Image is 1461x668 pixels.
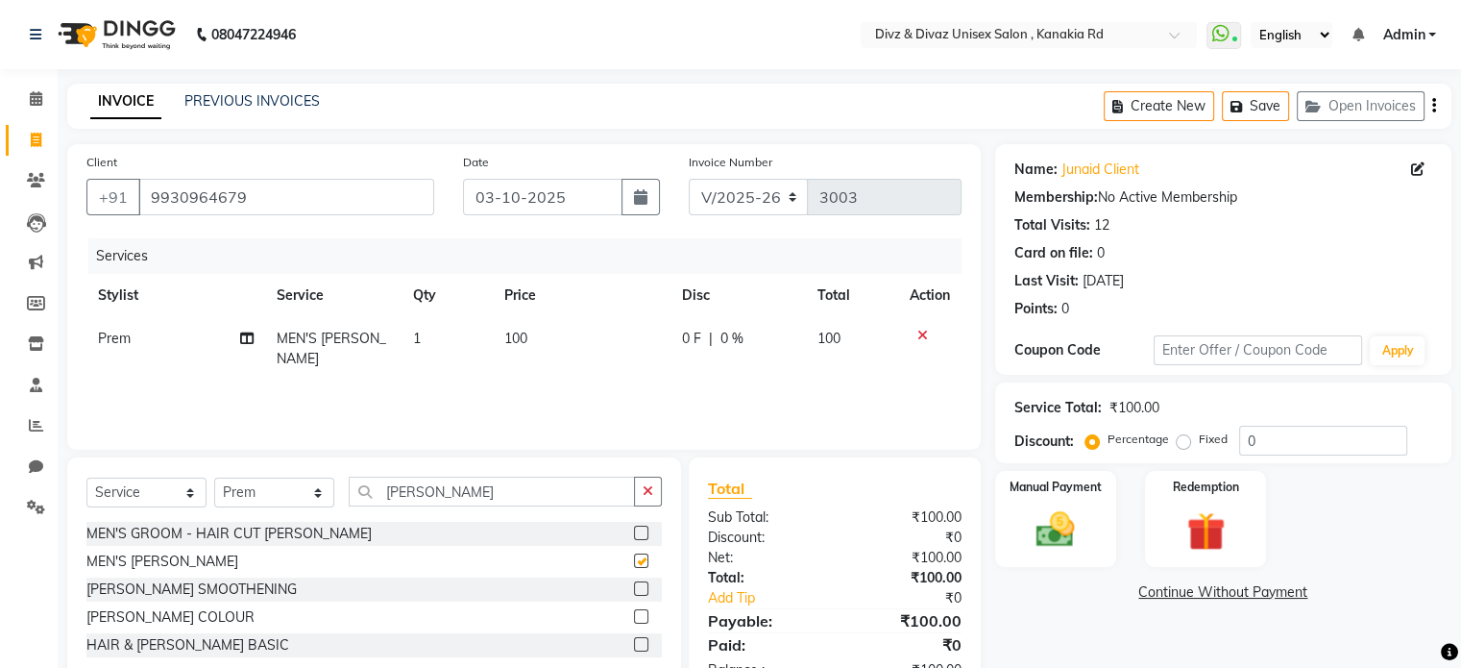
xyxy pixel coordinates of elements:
[694,609,835,632] div: Payable:
[138,179,434,215] input: Search by Name/Mobile/Email/Code
[694,588,858,608] a: Add Tip
[708,479,752,499] span: Total
[1109,398,1159,418] div: ₹100.00
[1010,479,1102,496] label: Manual Payment
[88,238,976,274] div: Services
[86,552,238,572] div: MEN'S [PERSON_NAME]
[1061,160,1139,180] a: Junaid Client
[86,524,372,544] div: MEN'S GROOM - HAIR CUT [PERSON_NAME]
[413,330,421,347] span: 1
[463,154,489,171] label: Date
[1154,335,1363,365] input: Enter Offer / Coupon Code
[1014,299,1058,319] div: Points:
[835,548,976,568] div: ₹100.00
[90,85,161,119] a: INVOICE
[1014,271,1079,291] div: Last Visit:
[1173,479,1239,496] label: Redemption
[835,568,976,588] div: ₹100.00
[694,633,835,656] div: Paid:
[493,274,670,317] th: Price
[694,548,835,568] div: Net:
[1094,215,1109,235] div: 12
[277,330,386,367] span: MEN'S [PERSON_NAME]
[835,633,976,656] div: ₹0
[806,274,898,317] th: Total
[86,154,117,171] label: Client
[858,588,975,608] div: ₹0
[86,179,140,215] button: +91
[835,609,976,632] div: ₹100.00
[86,274,265,317] th: Stylist
[689,154,772,171] label: Invoice Number
[1104,91,1214,121] button: Create New
[817,330,840,347] span: 100
[1297,91,1424,121] button: Open Invoices
[1382,25,1424,45] span: Admin
[86,635,289,656] div: HAIR & [PERSON_NAME] BASIC
[1014,398,1102,418] div: Service Total:
[1175,507,1237,556] img: _gift.svg
[999,582,1448,603] a: Continue Without Payment
[1014,243,1093,263] div: Card on file:
[1199,431,1228,448] label: Fixed
[504,330,527,347] span: 100
[402,274,493,317] th: Qty
[835,528,976,548] div: ₹0
[720,329,743,349] span: 0 %
[265,274,402,317] th: Service
[86,580,297,600] div: [PERSON_NAME] SMOOTHENING
[1222,91,1289,121] button: Save
[1061,299,1069,319] div: 0
[1024,507,1086,552] img: _cash.svg
[184,92,320,110] a: PREVIOUS INVOICES
[1097,243,1105,263] div: 0
[98,330,131,347] span: Prem
[349,477,635,507] input: Search or Scan
[1014,340,1154,360] div: Coupon Code
[670,274,806,317] th: Disc
[1014,432,1074,452] div: Discount:
[1014,187,1098,208] div: Membership:
[211,8,296,62] b: 08047224946
[49,8,181,62] img: logo
[694,568,835,588] div: Total:
[1014,160,1058,180] div: Name:
[835,507,976,528] div: ₹100.00
[709,329,713,349] span: |
[694,528,835,548] div: Discount:
[1083,271,1124,291] div: [DATE]
[1108,431,1169,448] label: Percentage
[898,274,962,317] th: Action
[682,329,701,349] span: 0 F
[1014,215,1090,235] div: Total Visits:
[694,507,835,528] div: Sub Total:
[1370,336,1424,365] button: Apply
[86,607,255,628] div: [PERSON_NAME] COLOUR
[1014,187,1432,208] div: No Active Membership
